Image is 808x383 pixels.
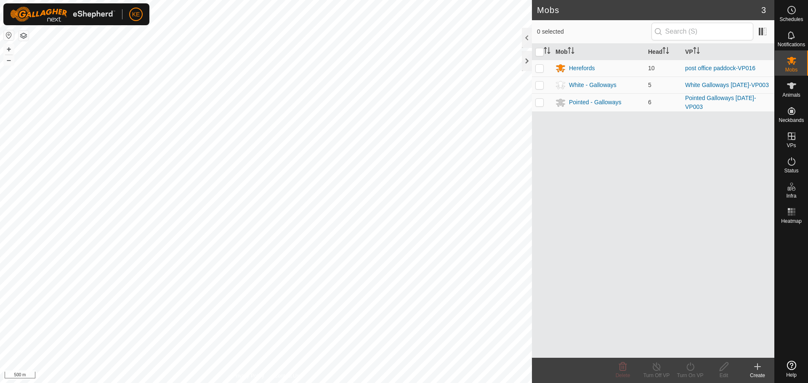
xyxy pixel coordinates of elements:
span: Notifications [778,42,805,47]
span: 6 [648,99,651,106]
span: KE [132,10,140,19]
div: Pointed - Galloways [569,98,622,107]
span: Heatmap [781,219,802,224]
p-sorticon: Activate to sort [693,48,700,55]
span: Status [784,168,798,173]
button: Map Layers [19,31,29,41]
span: 3 [761,4,766,16]
span: Delete [616,372,630,378]
span: Infra [786,193,796,198]
a: White Galloways [DATE]-VP003 [685,82,769,88]
a: post office paddock-VP016 [685,65,755,71]
a: Privacy Policy [233,372,264,380]
a: Help [775,357,808,381]
span: 10 [648,65,655,71]
button: + [4,44,14,54]
p-sorticon: Activate to sort [568,48,574,55]
input: Search (S) [651,23,753,40]
div: White - Galloways [569,81,617,90]
h2: Mobs [537,5,761,15]
button: – [4,55,14,65]
th: Head [645,44,682,60]
button: Reset Map [4,30,14,40]
span: 5 [648,82,651,88]
span: Neckbands [779,118,804,123]
div: Edit [707,372,741,379]
div: Herefords [569,64,595,73]
span: VPs [787,143,796,148]
span: 0 selected [537,27,651,36]
a: Pointed Galloways [DATE]-VP003 [685,95,756,110]
div: Create [741,372,774,379]
span: Mobs [785,67,797,72]
img: Gallagher Logo [10,7,115,22]
p-sorticon: Activate to sort [662,48,669,55]
div: Turn On VP [673,372,707,379]
th: VP [682,44,774,60]
p-sorticon: Activate to sort [544,48,550,55]
a: Contact Us [274,372,299,380]
div: Turn Off VP [640,372,673,379]
span: Animals [782,92,800,98]
span: Schedules [779,17,803,22]
span: Help [786,372,797,378]
th: Mob [552,44,645,60]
